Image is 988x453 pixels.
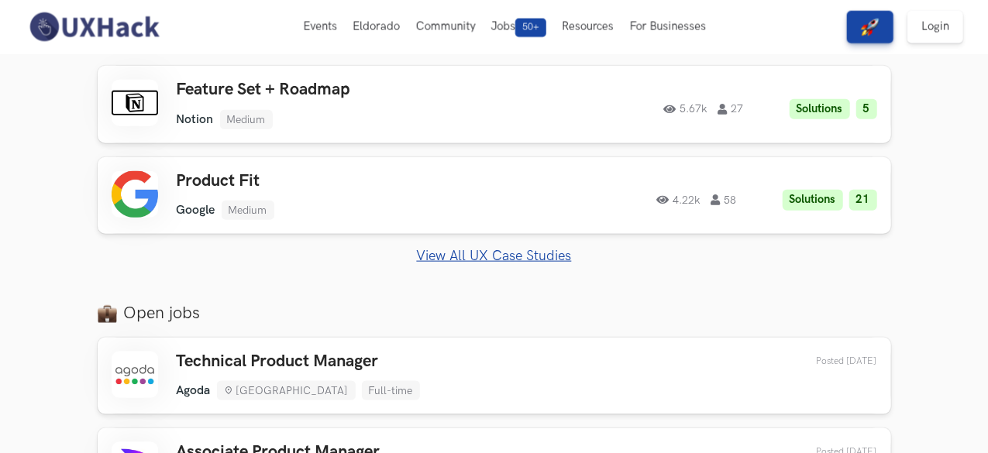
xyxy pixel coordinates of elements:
[711,194,737,205] span: 58
[856,99,877,120] li: 5
[98,303,891,324] label: Open jobs
[98,338,891,414] a: Technical Product Manager Agoda [GEOGRAPHIC_DATA] Full-time Posted [DATE]
[177,171,518,191] h3: Product Fit
[220,110,273,129] li: Medium
[780,355,877,367] div: 15th Aug
[98,304,117,323] img: briefcase_emoji.png
[177,352,420,372] h3: Technical Product Manager
[657,194,701,205] span: 4.22k
[177,203,215,218] li: Google
[515,19,546,37] span: 50+
[783,190,843,211] li: Solutions
[98,66,891,142] a: Feature Set + Roadmap Notion Medium 5.67k 27 Solutions 5
[664,104,707,115] span: 5.67k
[98,248,891,264] a: View All UX Case Studies
[217,381,356,400] li: [GEOGRAPHIC_DATA]
[177,383,211,398] li: Agoda
[177,80,518,100] h3: Feature Set + Roadmap
[222,201,274,220] li: Medium
[177,112,214,127] li: Notion
[98,157,891,234] a: Product Fit Google Medium 4.22k 58 Solutions 21
[362,381,420,400] li: Full-time
[718,104,744,115] span: 27
[907,11,963,43] a: Login
[849,190,877,211] li: 21
[790,99,850,120] li: Solutions
[25,11,163,43] img: UXHack-logo.png
[861,18,880,36] img: rocket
